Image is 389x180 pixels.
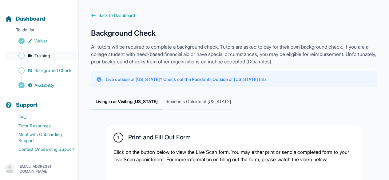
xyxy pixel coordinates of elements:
a: Meet with Onboarding Support [5,130,78,145]
span: Availability [34,82,54,88]
span: Support [16,101,38,109]
span: Background Check [34,67,71,74]
a: Availability [5,81,78,90]
a: Tutor Resources [5,122,78,130]
button: Dashboard [2,5,76,26]
a: Background Check [5,66,78,75]
span: Dashboard [16,14,45,23]
span: Back to Dashboard [98,12,135,18]
a: Training [5,51,78,60]
p: [EMAIL_ADDRESS][DOMAIN_NAME] [18,164,73,174]
button: [EMAIL_ADDRESS][DOMAIN_NAME] [5,163,73,174]
a: Dashboard [5,14,45,23]
p: Click on the button below to view the Live Scan form. You may either print or send a completed fo... [113,148,354,163]
a: Waiver [5,37,78,45]
nav: Tabs [91,94,377,110]
span: 1 [117,134,119,141]
a: Contact Onboarding Support [5,145,78,154]
p: All tutors will be required to complete a background check. Tutors are asked to pay for their own... [91,43,377,65]
p: Live outside of [US_STATE]? Check out the Residents Outside of [US_STATE] tab. [106,76,266,82]
h1: Background Check [91,28,377,38]
p: To-do list [2,27,76,35]
a: FAQ [5,113,78,122]
span: Training [34,53,50,59]
span: Waiver [34,38,47,44]
a: Back to Dashboard [91,12,377,18]
h2: Print and Fill Out Form [128,134,191,143]
span: Residents Outside of [US_STATE] [162,94,234,110]
button: Support [2,91,76,112]
span: Living in or Visiting [US_STATE] [91,94,162,110]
